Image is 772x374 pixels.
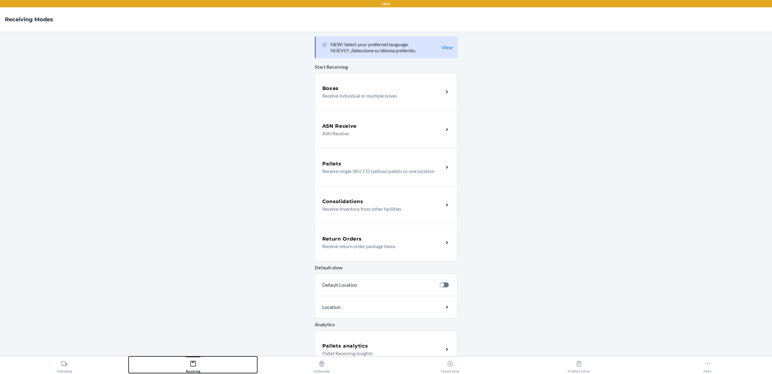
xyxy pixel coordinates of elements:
[315,296,458,318] a: Location
[441,44,453,50] a: View
[322,281,435,289] p: Default Location
[315,73,458,111] a: BoxesReceive individual or multiple boxes
[322,85,339,92] h5: Boxes
[322,303,394,311] p: Location
[331,41,416,47] p: NEW! Select your preferred language.
[515,356,643,373] button: Problem Solver
[386,356,514,373] button: Create Issue
[57,358,72,373] div: Unloading
[129,356,257,373] button: Receiving
[568,358,590,373] div: Problem Solver
[315,331,458,368] a: Pallets analyticsPallet Receiving insights
[186,358,200,373] div: Receiving
[322,130,439,137] p: ASN Receive
[322,160,341,168] h5: Pallets
[322,342,368,350] h5: Pallets analytics
[382,1,391,7] p: LAX1
[331,47,416,54] p: NUEVO! ¡Seleccione su idioma preferido.
[257,356,386,373] button: Outbounds
[315,148,458,186] a: PalletsReceive single SKU CD (yellow) pallets to one location
[322,168,439,175] p: Receive single SKU CD (yellow) pallets to one location
[315,63,458,71] p: Start Receiving
[322,123,357,130] h5: ASN Receive
[5,16,53,23] h4: Receiving Modes
[322,205,439,213] p: Receive inventory from other facilities
[315,321,458,328] p: Analytics
[315,111,458,148] a: ASN ReceiveASN Receive
[315,264,458,271] p: Default stow
[322,235,362,243] h5: Return Orders
[315,186,458,224] a: ConsolidationsReceive inventory from other facilities
[441,358,459,373] div: Create Issue
[322,198,363,205] h5: Consolidations
[322,350,439,357] p: Pallet Receiving insights
[322,92,439,99] p: Receive individual or multiple boxes
[704,358,711,373] div: More
[322,243,439,250] p: Receive return order package items
[315,224,458,261] a: Return OrdersReceive return order package items
[313,358,330,373] div: Outbounds
[643,356,772,373] button: More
